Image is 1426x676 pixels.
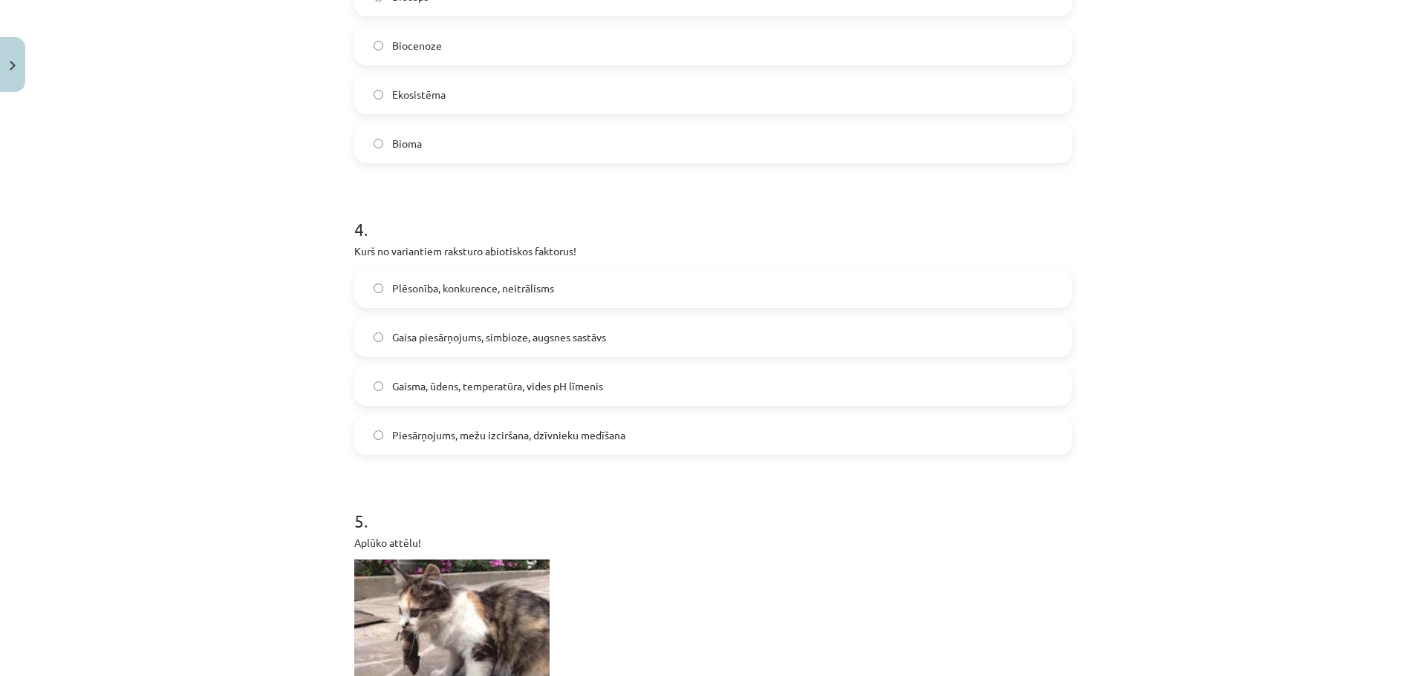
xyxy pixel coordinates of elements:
[374,283,383,293] input: Plēsonība, konkurence, neitrālisms
[374,332,383,342] input: Gaisa piesārņojums, simbioze, augsnes sastāvs
[374,90,383,99] input: Ekosistēma
[374,381,383,391] input: Gaisma, ūdens, temperatūra, vides pH līmenis
[392,378,603,394] span: Gaisma, ūdens, temperatūra, vides pH līmenis
[392,280,554,296] span: Plēsonība, konkurence, neitrālisms
[392,38,442,53] span: Biocenoze
[10,61,16,70] img: icon-close-lesson-0947bae3869378f0d4975bcd49f059093ad1ed9edebbc8119c70593378902aed.svg
[374,41,383,50] input: Biocenoze
[354,485,1072,531] h1: 5 .
[392,136,422,151] span: Bioma
[354,243,1072,259] p: Kurš no variantiem raksturo abiotiskos faktorus!
[374,139,383,148] input: Bioma
[374,430,383,440] input: Piesārņojums, mežu izciršana, dzīvnieku medīšana
[392,329,606,345] span: Gaisa piesārņojums, simbioze, augsnes sastāvs
[354,193,1072,239] h1: 4 .
[354,535,1072,551] p: Aplūko attēlu!
[392,427,625,443] span: Piesārņojums, mežu izciršana, dzīvnieku medīšana
[392,87,446,102] span: Ekosistēma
